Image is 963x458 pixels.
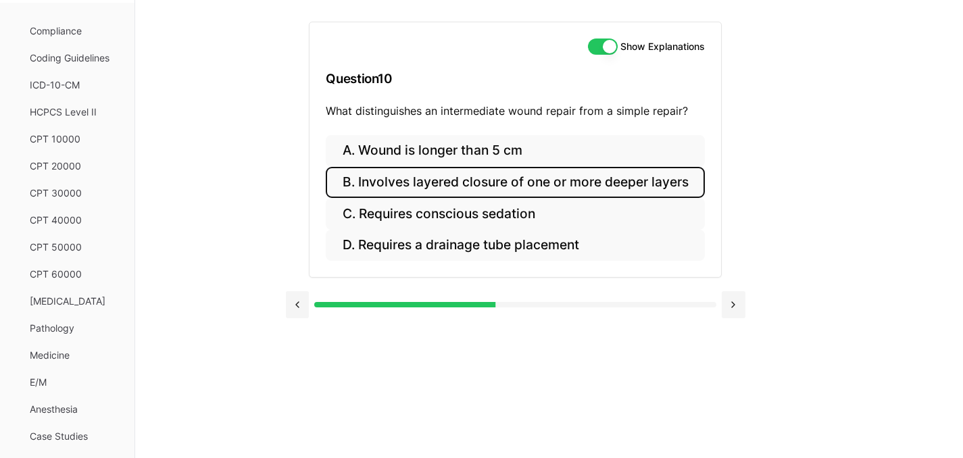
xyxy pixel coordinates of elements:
button: Pathology [24,317,129,339]
button: C. Requires conscious sedation [326,198,704,230]
span: Case Studies [30,430,124,443]
button: CPT 40000 [24,209,129,231]
button: ICD-10-CM [24,74,129,96]
button: CPT 60000 [24,263,129,285]
h3: Question 10 [326,59,704,99]
button: E/M [24,372,129,393]
label: Show Explanations [620,42,705,51]
button: B. Involves layered closure of one or more deeper layers [326,167,704,199]
button: [MEDICAL_DATA] [24,290,129,312]
span: CPT 20000 [30,159,124,173]
button: Coding Guidelines [24,47,129,69]
span: CPT 60000 [30,268,124,281]
button: Case Studies [24,426,129,447]
button: A. Wound is longer than 5 cm [326,135,704,167]
button: CPT 30000 [24,182,129,204]
button: HCPCS Level II [24,101,129,123]
button: Anesthesia [24,399,129,420]
button: Medicine [24,345,129,366]
span: CPT 50000 [30,240,124,254]
button: Compliance [24,20,129,42]
span: E/M [30,376,124,389]
span: CPT 10000 [30,132,124,146]
span: CPT 40000 [30,213,124,227]
button: CPT 10000 [24,128,129,150]
p: What distinguishes an intermediate wound repair from a simple repair? [326,103,704,119]
button: CPT 20000 [24,155,129,177]
span: CPT 30000 [30,186,124,200]
span: Coding Guidelines [30,51,124,65]
button: D. Requires a drainage tube placement [326,230,704,261]
span: ICD-10-CM [30,78,124,92]
span: [MEDICAL_DATA] [30,295,124,308]
span: Pathology [30,322,124,335]
span: Anesthesia [30,403,124,416]
span: HCPCS Level II [30,105,124,119]
span: Medicine [30,349,124,362]
span: Compliance [30,24,124,38]
button: CPT 50000 [24,236,129,258]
